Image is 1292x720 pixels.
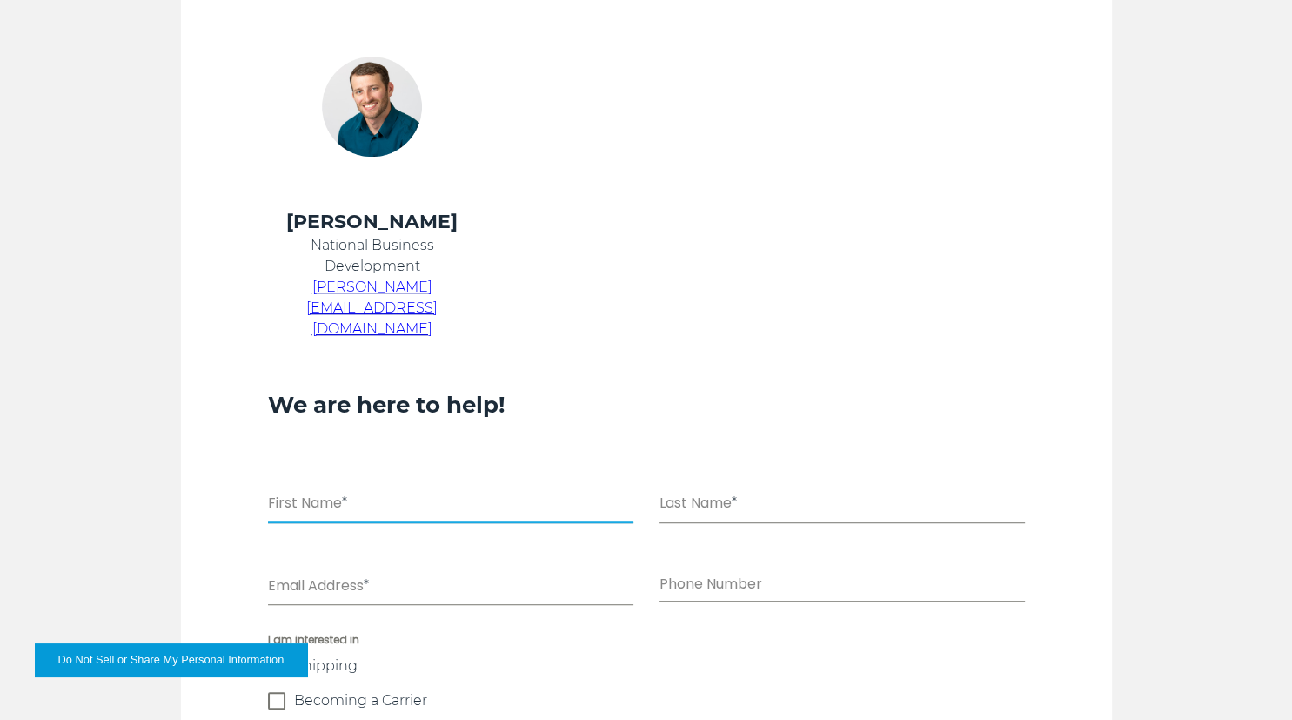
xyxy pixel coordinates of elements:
p: National Business Development [268,235,477,277]
a: [PERSON_NAME][EMAIL_ADDRESS][DOMAIN_NAME] [306,279,438,337]
h4: [PERSON_NAME] [268,209,477,235]
iframe: Chat Widget [1205,636,1292,720]
button: Do Not Sell or Share My Personal Information [35,643,307,676]
label: Becoming a Carrier [268,692,1025,710]
span: Becoming a Carrier [294,692,427,710]
span: Shipping [294,657,358,675]
span: I am interested in [268,631,1025,649]
h3: We are here to help! [268,390,1025,420]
